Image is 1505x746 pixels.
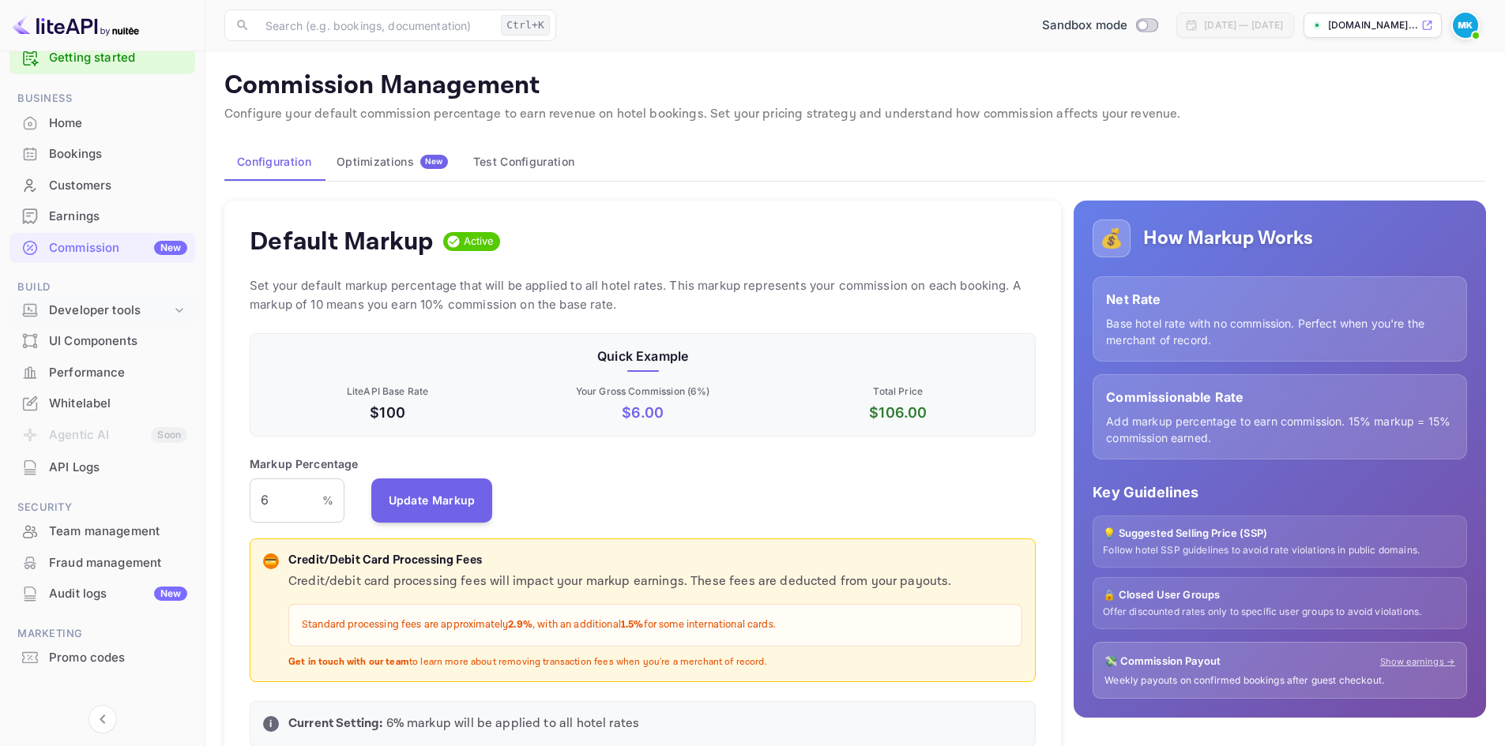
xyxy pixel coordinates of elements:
[508,618,532,632] strong: 2.9%
[9,643,195,673] div: Promo codes
[288,715,382,732] strong: Current Setting:
[288,572,1022,591] p: Credit/debit card processing fees will impact your markup earnings. These fees are deducted from ...
[250,455,359,472] p: Markup Percentage
[9,201,195,232] div: Earnings
[1103,587,1457,603] p: 🔒 Closed User Groups
[1106,290,1454,309] p: Net Rate
[250,226,434,257] h4: Default Markup
[9,452,195,482] a: API Logs
[250,478,322,523] input: 0
[9,201,195,231] a: Earnings
[9,516,195,547] div: Team management
[9,279,195,296] span: Build
[501,15,550,36] div: Ctrl+K
[9,233,195,264] div: CommissionNew
[49,177,187,195] div: Customers
[9,358,195,388] div: Performance
[1453,13,1478,38] img: Mojok Dev Ke.
[49,649,187,667] div: Promo codes
[288,656,409,668] strong: Get in touch with our team
[49,523,187,541] div: Team management
[1103,544,1457,557] p: Follow hotel SSP guidelines to avoid rate violations in public domains.
[9,643,195,672] a: Promo codes
[457,234,501,249] span: Active
[9,388,195,418] a: Whitelabel
[1204,18,1283,32] div: [DATE] — [DATE]
[1100,224,1123,253] p: 💰
[154,587,187,601] div: New
[9,90,195,107] span: Business
[1106,413,1454,446] p: Add markup percentage to earn commission. 15% markup = 15% commission earned.
[773,402,1022,423] p: $ 106.00
[302,617,1009,633] p: Standard processing fees are approximately , with an additional for some international cards.
[773,384,1022,399] p: Total Price
[518,384,767,399] p: Your Gross Commission ( 6 %)
[256,9,495,41] input: Search (e.g. bookings, documentation)
[263,402,512,423] p: $100
[9,42,195,74] div: Getting started
[9,516,195,545] a: Team management
[1103,526,1457,542] p: 💡 Suggested Selling Price (SSP)
[263,347,1022,366] p: Quick Example
[265,554,277,568] p: 💳
[1143,226,1313,251] h5: How Markup Works
[9,326,195,355] a: UI Components
[9,452,195,483] div: API Logs
[1380,655,1455,669] a: Show earnings →
[49,208,187,226] div: Earnings
[9,297,195,324] div: Developer tools
[269,717,272,731] p: i
[49,114,187,133] div: Home
[9,108,195,139] div: Home
[154,241,187,255] div: New
[250,276,1036,314] p: Set your default markup percentage that will be applied to all hotel rates. This markup represent...
[49,585,187,603] div: Audit logs
[322,492,333,508] p: %
[49,332,187,351] div: UI Components
[9,326,195,357] div: UI Components
[337,155,448,169] div: Optimizations
[49,554,187,572] div: Fraud management
[371,478,493,523] button: Update Markup
[621,618,644,632] strong: 1.5%
[49,395,187,413] div: Whitelabel
[49,302,171,320] div: Developer tools
[288,656,1022,669] p: to learn more about removing transaction fees when you're a merchant of record.
[1104,674,1455,688] p: Weekly payouts on confirmed bookings after guest checkout.
[9,388,195,419] div: Whitelabel
[461,143,587,181] button: Test Configuration
[13,13,139,38] img: LiteAPI logo
[1093,482,1467,503] p: Key Guidelines
[1036,17,1164,35] div: Switch to Production mode
[9,625,195,643] span: Marketing
[49,49,187,67] a: Getting started
[420,156,448,167] span: New
[1103,605,1457,619] p: Offer discounted rates only to specific user groups to avoid violations.
[88,705,117,733] button: Collapse navigation
[49,145,187,163] div: Bookings
[9,171,195,200] a: Customers
[9,108,195,137] a: Home
[224,70,1486,102] p: Commission Management
[1106,315,1454,348] p: Base hotel rate with no commission. Perfect when you're the merchant of record.
[49,364,187,382] div: Performance
[9,139,195,168] a: Bookings
[9,358,195,387] a: Performance
[9,171,195,201] div: Customers
[288,714,1022,733] p: 6 % markup will be applied to all hotel rates
[49,239,187,257] div: Commission
[263,384,512,399] p: LiteAPI Base Rate
[224,143,324,181] button: Configuration
[518,402,767,423] p: $ 6.00
[1104,654,1221,669] p: 💸 Commission Payout
[9,233,195,262] a: CommissionNew
[9,579,195,608] a: Audit logsNew
[9,579,195,609] div: Audit logsNew
[9,139,195,170] div: Bookings
[9,548,195,577] a: Fraud management
[224,105,1486,124] p: Configure your default commission percentage to earn revenue on hotel bookings. Set your pricing ...
[9,548,195,579] div: Fraud management
[288,552,1022,570] p: Credit/Debit Card Processing Fees
[1106,388,1454,407] p: Commissionable Rate
[1328,18,1418,32] p: [DOMAIN_NAME]...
